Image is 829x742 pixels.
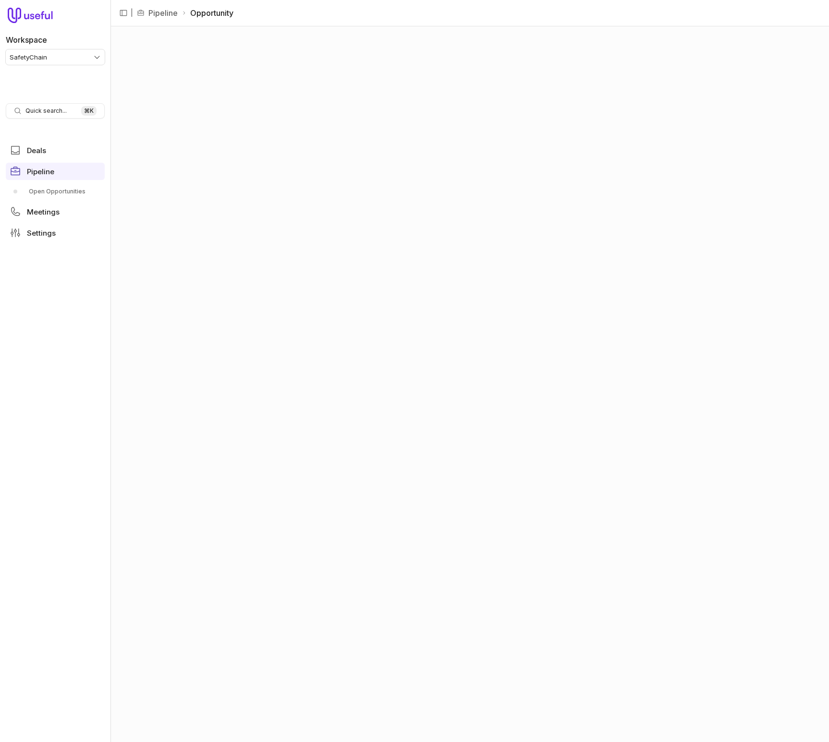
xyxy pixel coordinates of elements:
[27,208,60,215] span: Meetings
[6,184,105,199] a: Open Opportunities
[81,106,97,116] kbd: ⌘ K
[27,147,46,154] span: Deals
[6,184,105,199] div: Pipeline submenu
[27,168,54,175] span: Pipeline
[182,7,233,19] li: Opportunity
[6,203,105,220] a: Meetings
[25,107,67,115] span: Quick search...
[148,7,178,19] a: Pipeline
[6,224,105,241] a: Settings
[6,142,105,159] a: Deals
[131,7,133,19] span: |
[6,34,47,46] label: Workspace
[6,163,105,180] a: Pipeline
[116,6,131,20] button: Collapse sidebar
[27,229,56,237] span: Settings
